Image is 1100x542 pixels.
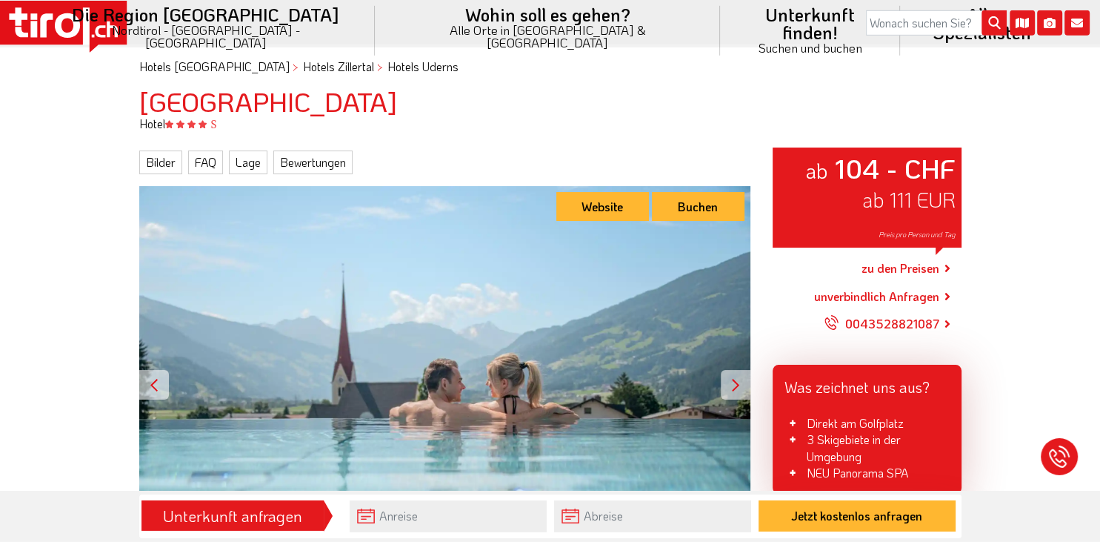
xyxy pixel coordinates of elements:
[784,465,950,481] li: NEU Panorama SPA
[188,151,223,174] a: FAQ
[139,151,182,174] a: Bilder
[393,24,703,49] small: Alle Orte in [GEOGRAPHIC_DATA] & [GEOGRAPHIC_DATA]
[128,116,973,132] div: Hotel
[55,24,357,49] small: Nordtirol - [GEOGRAPHIC_DATA] - [GEOGRAPHIC_DATA]
[773,365,961,403] div: Was zeichnet uns aus?
[146,503,319,529] div: Unterkunft anfragen
[824,305,939,343] a: 0043528821087
[759,500,956,532] button: Jetzt kostenlos anfragen
[652,192,744,221] a: Buchen
[350,500,547,532] input: Anreise
[229,151,267,174] a: Lage
[784,415,950,432] li: Direkt am Golfplatz
[1010,10,1035,36] i: Karte öffnen
[1064,10,1090,36] i: Kontakt
[866,10,1007,36] input: Wonach suchen Sie?
[805,156,828,184] small: ab
[879,230,956,239] span: Preis pro Person und Tag
[862,186,956,213] span: ab 111 EUR
[139,87,961,116] h1: [GEOGRAPHIC_DATA]
[814,288,939,305] a: unverbindlich Anfragen
[738,42,881,54] small: Suchen und buchen
[554,500,751,532] input: Abreise
[861,251,939,288] a: zu den Preisen
[556,192,649,221] a: Website
[784,432,950,465] li: 3 Skigebiete in der Umgebung
[1037,10,1062,36] i: Fotogalerie
[273,151,353,174] a: Bewertungen
[835,151,956,185] strong: 104 - CHF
